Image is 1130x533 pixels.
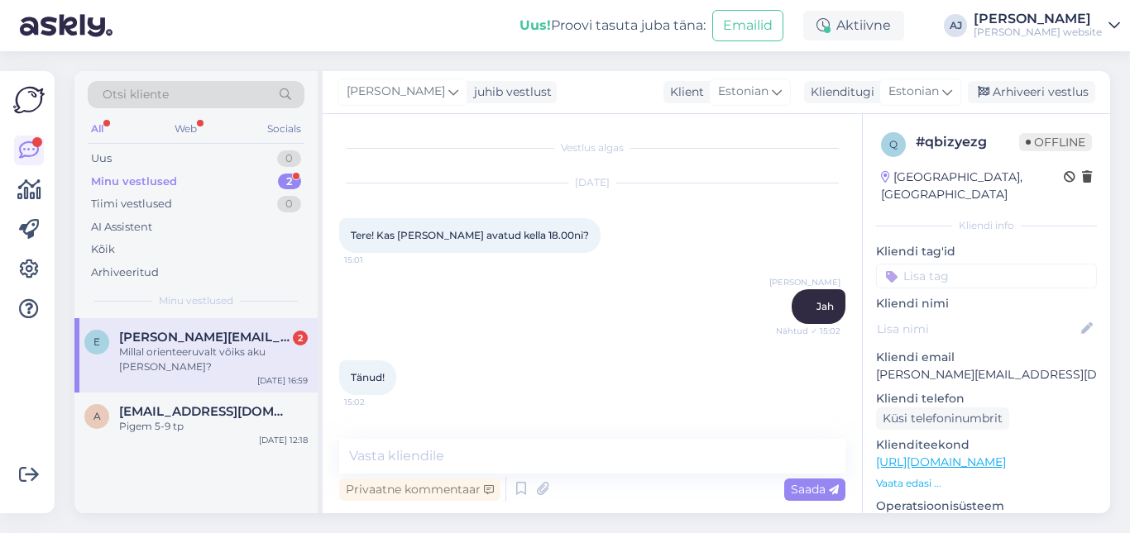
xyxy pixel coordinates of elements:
span: Estonian [718,83,768,101]
span: Otsi kliente [103,86,169,103]
div: Klienditugi [804,83,874,101]
div: Minu vestlused [91,174,177,190]
span: Nähtud ✓ 15:02 [776,325,840,337]
p: [PERSON_NAME][EMAIL_ADDRESS][DOMAIN_NAME] [876,366,1097,383]
div: Klient [663,83,704,101]
img: Askly Logo [13,84,45,116]
span: Estonian [888,83,939,101]
span: Saada [791,482,839,497]
span: e [93,336,100,348]
p: Kliendi email [876,349,1097,366]
span: Minu vestlused [159,293,233,308]
div: 2 [278,174,301,190]
div: AI Assistent [91,219,152,236]
div: Proovi tasuta juba täna: [520,16,706,36]
div: AJ [944,14,967,37]
span: 15:01 [344,254,406,266]
div: 0 [277,150,301,167]
div: juhib vestlust [467,83,552,101]
div: All [88,118,107,140]
span: Offline [1019,133,1092,151]
p: Kliendi tag'id [876,243,1097,260]
div: Kõik [91,241,115,258]
div: Pigem 5-9 tp [119,419,308,434]
div: Arhiveeri vestlus [968,81,1095,103]
span: [PERSON_NAME] [347,83,445,101]
span: 15:02 [344,396,406,408]
a: [PERSON_NAME][PERSON_NAME] website [974,12,1120,39]
div: 2 [293,331,308,345]
span: Jah [816,300,834,312]
div: Uus [91,150,112,167]
input: Lisa tag [876,264,1097,288]
div: Kliendi info [876,218,1097,233]
div: Web [171,118,200,140]
div: [DATE] [339,175,845,190]
span: Tänud! [351,371,385,383]
p: Kliendi telefon [876,390,1097,407]
div: Tiimi vestlused [91,196,172,212]
span: q [889,138,898,150]
button: Emailid [712,10,783,41]
p: Kliendi nimi [876,295,1097,312]
div: Vestlus algas [339,140,845,155]
p: Vaata edasi ... [876,476,1097,491]
div: 0 [277,196,301,212]
div: Privaatne kommentaar [339,478,500,501]
div: Aktiivne [803,11,904,40]
p: Operatsioonisüsteem [876,497,1097,515]
div: [DATE] 12:18 [259,434,308,446]
span: [PERSON_NAME] [769,276,840,288]
span: a [93,410,101,422]
span: Tere! Kas [PERSON_NAME] avatud kella 18.00ni? [351,229,589,241]
span: asdad@mail.ee [119,404,291,419]
div: [PERSON_NAME] [974,12,1102,26]
div: [GEOGRAPHIC_DATA], [GEOGRAPHIC_DATA] [881,169,1064,203]
span: e.kekkonen@atlasbaltic.net [119,330,291,345]
p: Klienditeekond [876,436,1097,454]
div: Millal orienteeruvalt võiks aku [PERSON_NAME]? [119,345,308,374]
div: Arhiveeritud [91,264,159,281]
div: Socials [264,118,304,140]
a: [URL][DOMAIN_NAME] [876,454,1006,469]
div: [DATE] 16:59 [257,374,308,387]
b: Uus! [520,17,551,33]
div: Küsi telefoninumbrit [876,407,1009,430]
div: [PERSON_NAME] website [974,26,1102,39]
div: # qbizyezg [916,132,1019,152]
input: Lisa nimi [877,320,1078,338]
